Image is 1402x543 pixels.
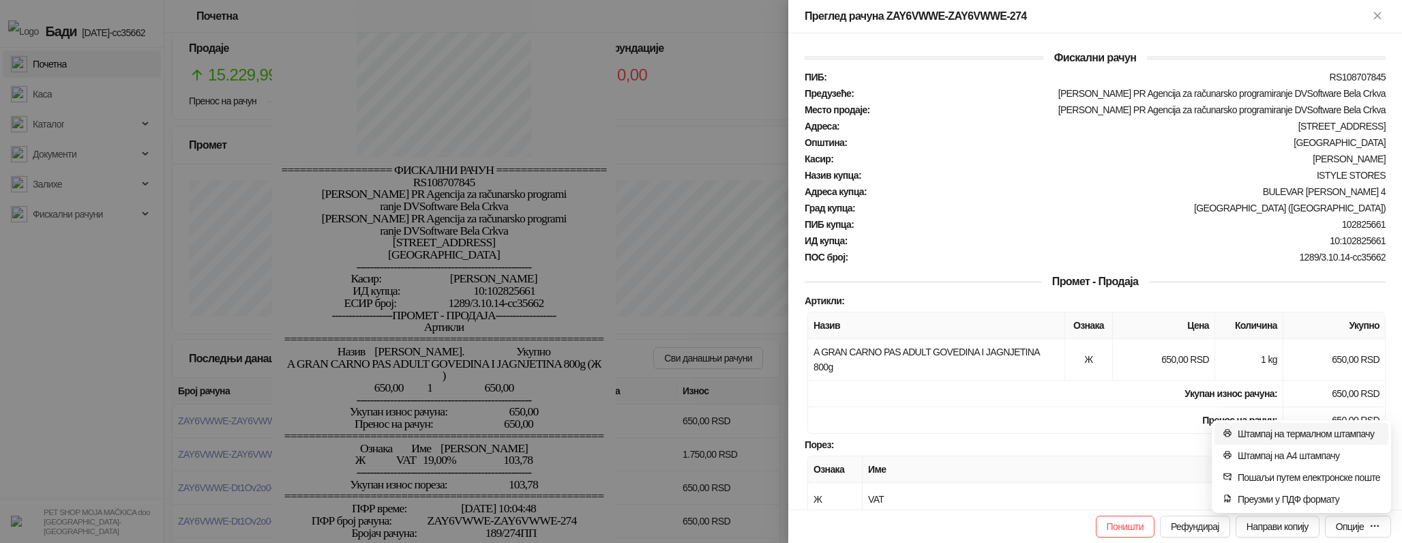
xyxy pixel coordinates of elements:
[1202,415,1277,426] strong: Пренос на рачун :
[1215,339,1283,381] td: 1 kg
[1247,521,1309,532] span: Направи копију
[805,8,1369,25] div: Преглед рачуна ZAY6VWWE-ZAY6VWWE-274
[1283,381,1386,407] td: 650,00 RSD
[805,203,855,214] strong: Град купца :
[808,339,1065,381] td: A GRAN CARNO PAS ADULT GOVEDINA I JAGNJETINA 800g
[805,219,854,230] strong: ПИБ купца :
[808,312,1065,339] th: Назив
[1065,339,1113,381] td: Ж
[805,137,847,148] strong: Општина :
[1215,312,1283,339] th: Количина
[868,186,1387,197] div: BULEVAR [PERSON_NAME] 4
[863,483,1229,516] td: VAT
[805,235,848,246] strong: ИД купца :
[1041,276,1149,287] span: Промет - Продаја
[871,104,1387,115] div: [PERSON_NAME] PR Agencija za računarsko programiranje DVSoftware Bela Crkva
[1184,388,1277,399] strong: Укупан износ рачуна :
[805,170,861,181] strong: Назив купца :
[848,137,1387,148] div: [GEOGRAPHIC_DATA]
[855,219,1387,230] div: 102825661
[828,72,1387,83] div: RS108707845
[805,252,848,263] strong: ПОС број :
[1160,516,1230,538] button: Рефундирај
[863,456,1229,483] th: Име
[1283,407,1386,434] td: 650,00 RSD
[808,456,863,483] th: Ознака
[805,88,854,99] strong: Предузеће :
[1238,426,1380,441] span: Штампај на термалном штампачу
[1283,339,1386,381] td: 650,00 RSD
[1113,339,1215,381] td: 650,00 RSD
[805,439,834,450] strong: Порез :
[805,72,826,83] strong: ПИБ :
[805,121,839,132] strong: Адреса :
[1236,516,1319,538] button: Направи копију
[805,186,867,197] strong: Адреса купца :
[808,483,863,516] td: Ж
[1238,470,1380,485] span: Пошаљи путем електронске поште
[1043,52,1148,63] span: Фискални рачун
[805,295,844,306] strong: Артикли :
[856,203,1387,214] div: [GEOGRAPHIC_DATA] ([GEOGRAPHIC_DATA])
[805,153,833,164] strong: Касир :
[1238,492,1380,507] span: Преузми у ПДФ формату
[850,252,1387,263] div: 1289/3.10.14-cc35662
[835,153,1387,164] div: [PERSON_NAME]
[1096,516,1154,538] button: Поништи
[1065,312,1113,339] th: Ознака
[1336,521,1364,532] div: Опције
[805,104,870,115] strong: Место продаје :
[841,121,1387,132] div: [STREET_ADDRESS]
[855,88,1387,99] div: [PERSON_NAME] PR Agencija za računarsko programiranje DVSoftware Bela Crkva
[849,235,1387,246] div: 10:102825661
[1113,312,1215,339] th: Цена
[1283,312,1386,339] th: Укупно
[863,170,1387,181] div: ISTYLE STORES
[1325,516,1391,538] button: Опције
[1369,8,1386,25] button: Close
[1238,448,1380,463] span: Штампај на А4 штампачу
